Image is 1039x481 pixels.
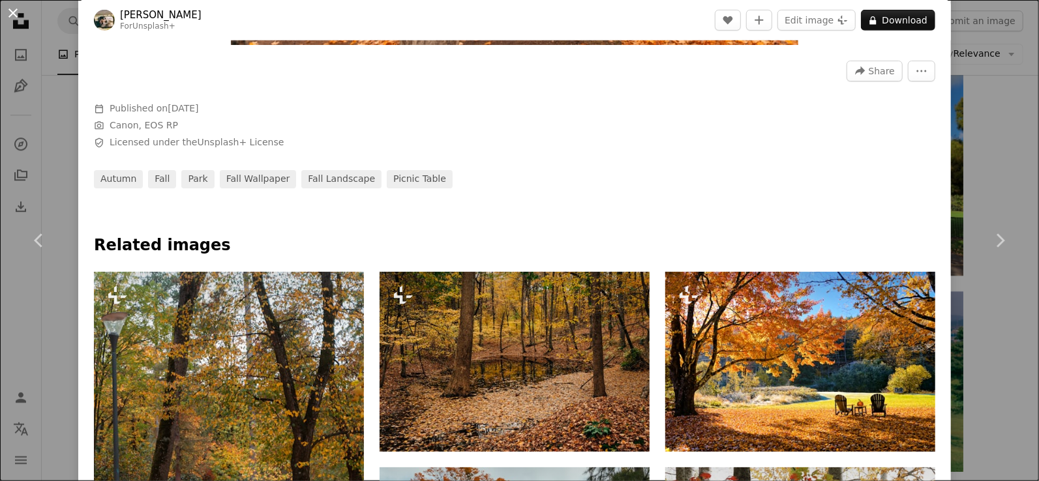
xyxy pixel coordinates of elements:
div: For [120,22,202,32]
a: a pathway in a park with lots of leaves on the ground [94,468,364,480]
a: a creek in the middle of a forest filled with leaves [380,356,650,368]
span: Published on [110,103,199,113]
a: Unsplash+ [132,22,175,31]
a: picnic table [387,170,453,188]
button: Canon, EOS RP [110,119,178,132]
button: Like [715,10,741,31]
button: More Actions [908,61,935,81]
a: park [181,170,214,188]
span: Share [869,61,895,81]
button: Edit image [777,10,856,31]
button: Add to Collection [746,10,772,31]
time: October 26, 2023 at 1:12:35 AM CDT [168,103,198,113]
h4: Related images [94,235,935,256]
button: Share this image [847,61,903,81]
span: Licensed under the [110,136,284,149]
button: Download [861,10,935,31]
a: fall [148,170,176,188]
a: Next [961,178,1039,303]
a: Unsplash+ License [198,137,284,147]
img: Go to Hans's profile [94,10,115,31]
img: Beautiful vibrant maple tree during autumn with wooden resting chairs and fallen leaves [665,272,935,452]
a: fall landscape [301,170,382,188]
img: a creek in the middle of a forest filled with leaves [380,272,650,452]
a: [PERSON_NAME] [120,8,202,22]
a: Beautiful vibrant maple tree during autumn with wooden resting chairs and fallen leaves [665,355,935,367]
a: autumn [94,170,143,188]
a: fall wallpaper [220,170,297,188]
